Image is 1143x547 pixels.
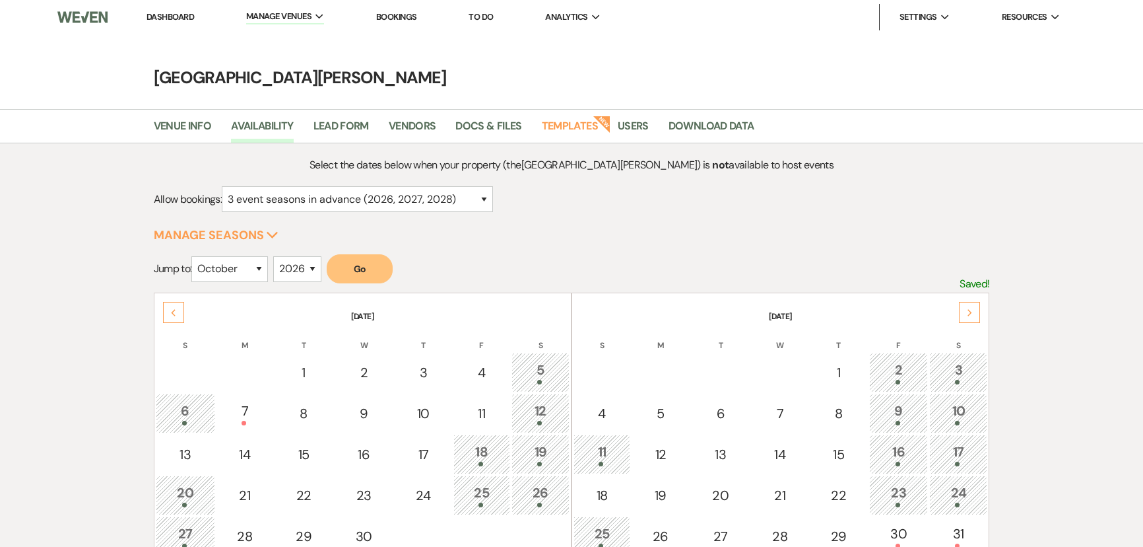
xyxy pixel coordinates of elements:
[341,404,386,423] div: 9
[929,324,987,351] th: S
[759,486,801,505] div: 21
[759,445,801,464] div: 14
[216,324,273,351] th: M
[282,527,325,546] div: 29
[639,445,682,464] div: 12
[817,527,861,546] div: 29
[817,363,861,383] div: 1
[817,445,861,464] div: 15
[395,324,451,351] th: T
[698,486,743,505] div: 20
[542,118,598,143] a: Templates
[593,114,611,133] strong: New
[519,401,562,425] div: 12
[469,11,493,22] a: To Do
[275,324,333,351] th: T
[639,486,682,505] div: 19
[455,118,521,143] a: Docs & Files
[154,118,212,143] a: Venue Info
[752,324,808,351] th: W
[163,445,208,464] div: 13
[698,527,743,546] div: 27
[810,324,868,351] th: T
[402,404,444,423] div: 10
[282,404,325,423] div: 8
[691,324,750,351] th: T
[876,401,921,425] div: 9
[453,324,510,351] th: F
[341,527,386,546] div: 30
[341,363,386,383] div: 2
[639,527,682,546] div: 26
[573,324,630,351] th: S
[698,404,743,423] div: 6
[258,157,885,174] p: Select the dates below when your property (the [GEOGRAPHIC_DATA][PERSON_NAME] ) is available to h...
[519,442,562,466] div: 19
[632,324,690,351] th: M
[519,360,562,384] div: 5
[960,275,989,293] p: Saved!
[389,118,436,143] a: Vendors
[163,483,208,507] div: 20
[402,445,444,464] div: 17
[759,527,801,546] div: 28
[154,192,222,206] span: Allow bookings:
[581,442,623,466] div: 11
[224,445,266,464] div: 14
[402,486,444,505] div: 24
[936,360,980,384] div: 3
[511,324,570,351] th: S
[156,324,215,351] th: S
[639,404,682,423] div: 5
[57,3,108,31] img: Weven Logo
[224,527,266,546] div: 28
[817,486,861,505] div: 22
[96,66,1047,89] h4: [GEOGRAPHIC_DATA][PERSON_NAME]
[545,11,587,24] span: Analytics
[156,295,570,322] th: [DATE]
[698,445,743,464] div: 13
[876,442,921,466] div: 16
[282,363,325,383] div: 1
[313,118,369,143] a: Lead Form
[669,118,754,143] a: Download Data
[147,11,194,22] a: Dashboard
[461,483,503,507] div: 25
[936,442,980,466] div: 17
[899,11,937,24] span: Settings
[327,254,393,283] button: Go
[154,229,278,241] button: Manage Seasons
[712,158,729,172] strong: not
[876,483,921,507] div: 23
[461,363,503,383] div: 4
[936,401,980,425] div: 10
[876,360,921,384] div: 2
[759,404,801,423] div: 7
[231,118,293,143] a: Availability
[376,11,417,22] a: Bookings
[519,483,562,507] div: 26
[154,262,192,275] span: Jump to:
[282,486,325,505] div: 22
[618,118,649,143] a: Users
[1002,11,1047,24] span: Resources
[573,295,987,322] th: [DATE]
[341,445,386,464] div: 16
[282,445,325,464] div: 15
[334,324,393,351] th: W
[402,363,444,383] div: 3
[936,483,980,507] div: 24
[461,404,503,423] div: 11
[869,324,929,351] th: F
[581,404,623,423] div: 4
[817,404,861,423] div: 8
[163,401,208,425] div: 6
[461,442,503,466] div: 18
[224,401,266,425] div: 7
[341,486,386,505] div: 23
[581,486,623,505] div: 18
[246,10,311,23] span: Manage Venues
[224,486,266,505] div: 21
